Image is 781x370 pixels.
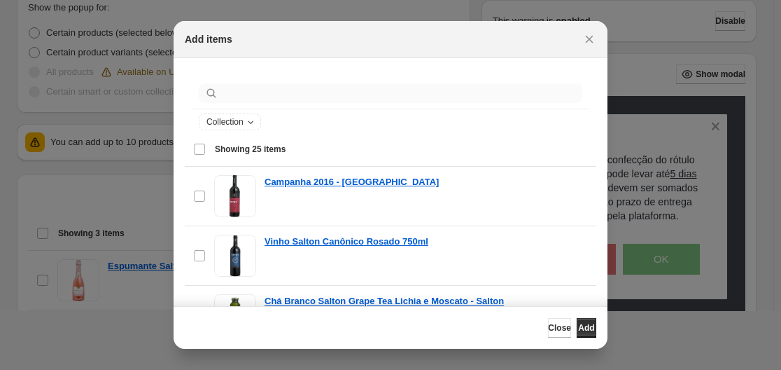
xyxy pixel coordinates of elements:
[265,235,428,249] a: Vinho Salton Canônico Rosado 750ml
[265,294,504,308] a: Chá Branco Salton Grape Tea Lichia e Moscato - Salton
[265,175,439,189] a: Campanha 2016 - [GEOGRAPHIC_DATA]
[548,322,571,334] span: Close
[214,294,256,336] img: Chá Branco Salton Grape Tea Lichia e Moscato - Salton
[215,144,286,155] span: Showing 25 items
[577,318,596,338] button: Add
[548,318,571,338] button: Close
[578,322,594,334] span: Add
[214,175,256,217] img: Campanha 2016 - Salton
[214,235,256,277] img: Vinho Salton Canônico Rosado 750ml
[185,32,232,46] h2: Add items
[579,29,599,49] button: Close
[206,116,244,128] span: Collection
[199,114,260,130] button: Collection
